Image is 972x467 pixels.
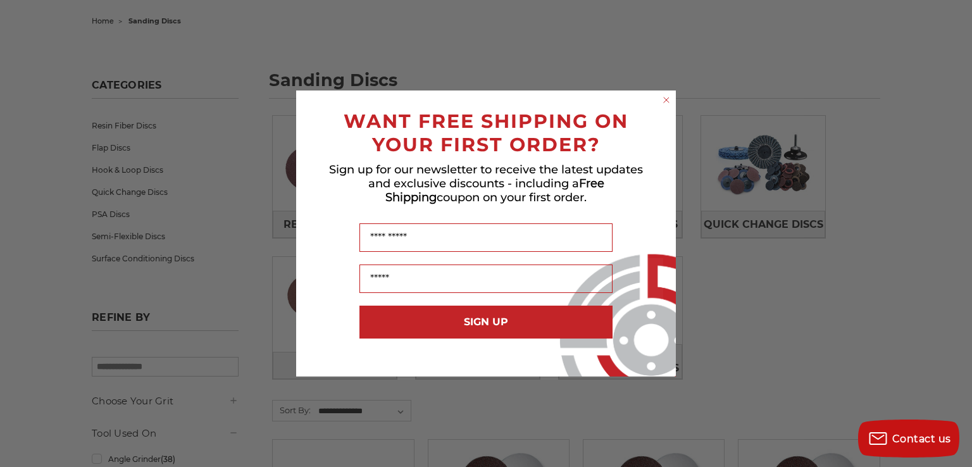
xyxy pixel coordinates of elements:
button: Close dialog [660,94,673,106]
span: WANT FREE SHIPPING ON YOUR FIRST ORDER? [344,109,628,156]
button: SIGN UP [359,306,613,339]
input: Email [359,265,613,293]
span: Contact us [892,433,951,445]
span: Sign up for our newsletter to receive the latest updates and exclusive discounts - including a co... [329,163,643,204]
button: Contact us [858,420,959,458]
span: Free Shipping [385,177,604,204]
